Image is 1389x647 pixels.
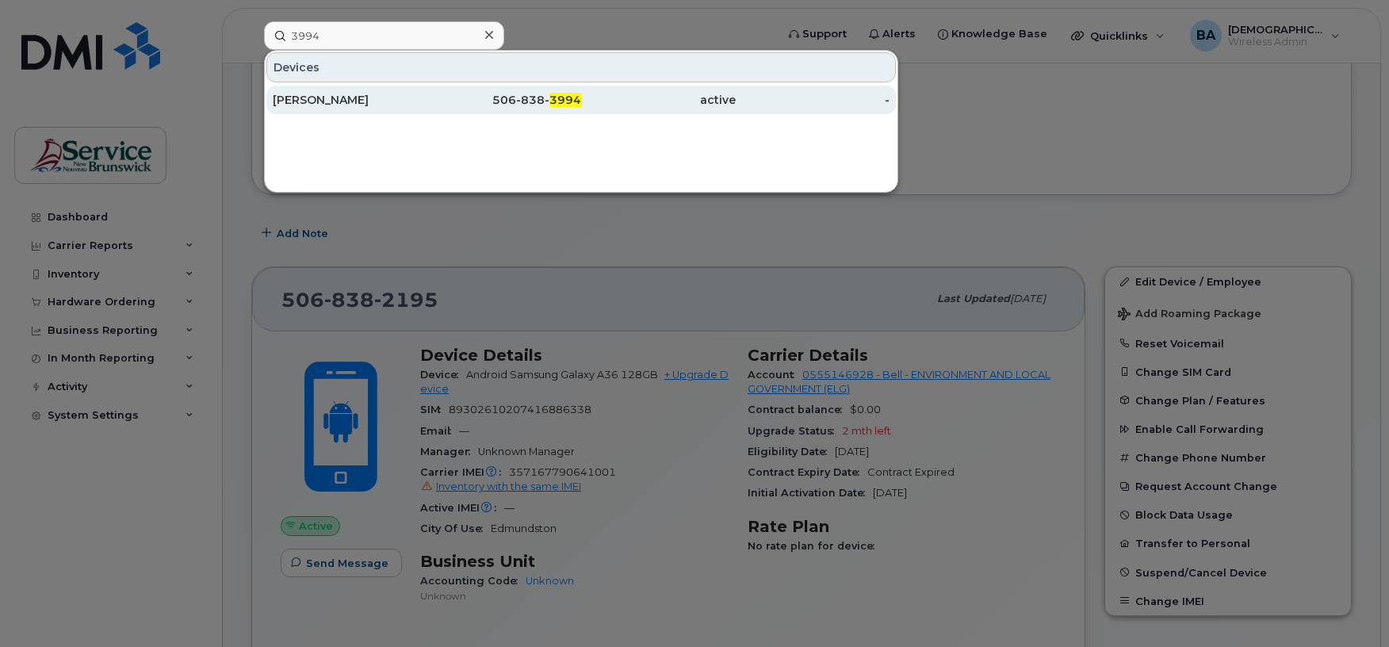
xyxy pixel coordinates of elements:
[581,92,736,108] div: active
[549,93,581,107] span: 3994
[266,52,896,82] div: Devices
[264,21,504,50] input: Find something...
[273,92,427,108] div: [PERSON_NAME]
[427,92,582,108] div: 506-838-
[266,86,896,114] a: [PERSON_NAME]506-838-3994active-
[736,92,890,108] div: -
